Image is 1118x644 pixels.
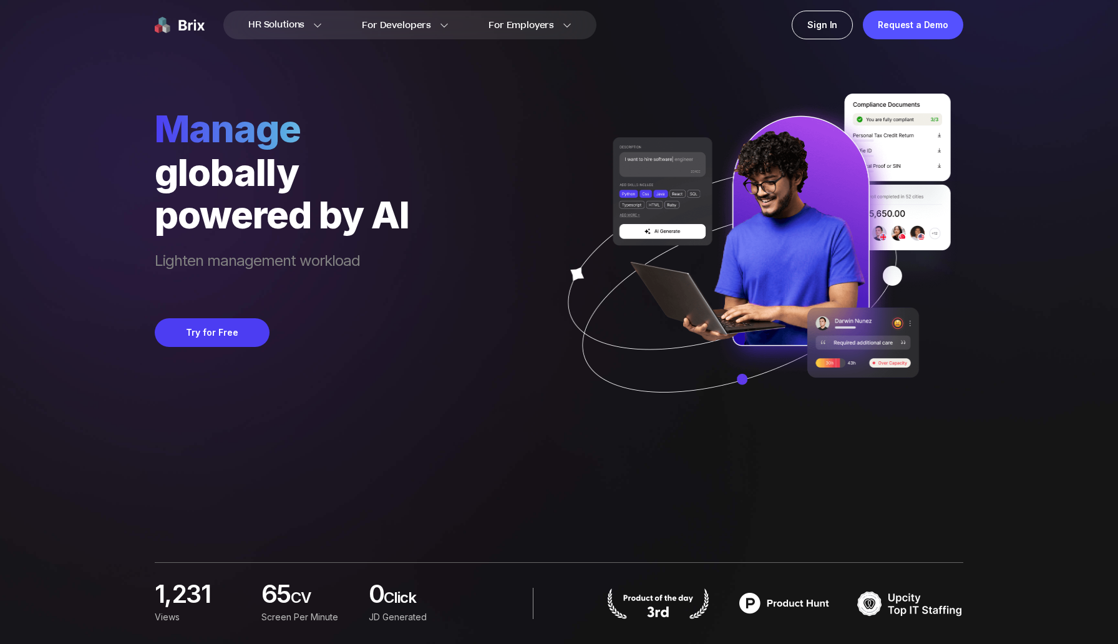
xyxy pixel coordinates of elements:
[155,151,409,193] div: globally
[369,583,384,608] span: 0
[261,583,291,608] span: 65
[369,610,460,624] div: JD Generated
[857,588,963,619] img: TOP IT STAFFING
[155,106,409,151] span: manage
[155,251,409,293] span: Lighten management workload
[792,11,853,39] a: Sign In
[248,15,304,35] span: HR Solutions
[863,11,963,39] a: Request a Demo
[155,610,246,624] div: Views
[155,583,210,604] span: 1,231
[384,588,460,613] span: Click
[545,94,963,429] img: ai generate
[261,610,353,624] div: screen per minute
[731,588,837,619] img: product hunt badge
[489,19,554,32] span: For Employers
[155,193,409,236] div: powered by AI
[605,588,711,619] img: product hunt badge
[362,19,431,32] span: For Developers
[155,318,270,347] button: Try for Free
[291,588,354,613] span: CV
